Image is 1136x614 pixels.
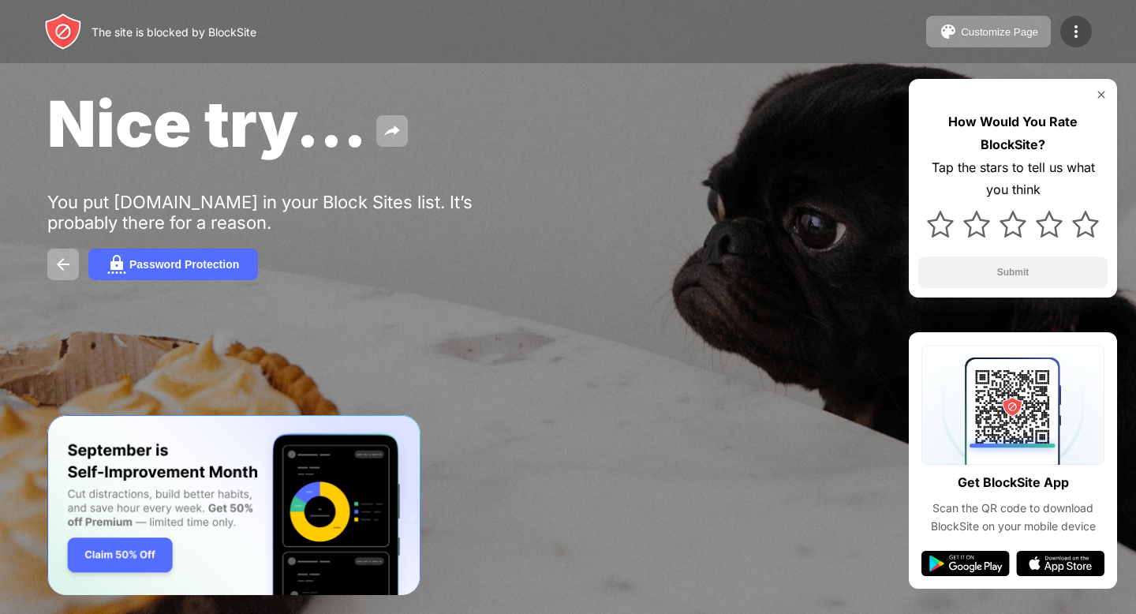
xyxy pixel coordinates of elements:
img: header-logo.svg [44,13,82,51]
img: password.svg [107,255,126,274]
img: star.svg [1000,211,1026,238]
img: pallet.svg [939,22,958,41]
div: Password Protection [129,258,239,271]
div: You put [DOMAIN_NAME] in your Block Sites list. It’s probably there for a reason. [47,192,535,233]
div: Scan the QR code to download BlockSite on your mobile device [921,500,1104,535]
img: google-play.svg [921,551,1010,576]
div: The site is blocked by BlockSite [92,25,256,39]
img: star.svg [927,211,954,238]
img: menu-icon.svg [1067,22,1086,41]
img: star.svg [1036,211,1063,238]
button: Customize Page [926,16,1051,47]
img: star.svg [963,211,990,238]
button: Password Protection [88,249,258,280]
iframe: Banner [47,415,420,596]
button: Submit [918,256,1108,288]
span: Nice try... [47,85,367,162]
div: Get BlockSite App [958,471,1069,494]
img: qrcode.svg [921,345,1104,465]
div: How Would You Rate BlockSite? [918,110,1108,156]
div: Customize Page [961,26,1038,38]
div: Tap the stars to tell us what you think [918,156,1108,202]
img: rate-us-close.svg [1095,88,1108,101]
img: share.svg [383,122,402,140]
img: app-store.svg [1016,551,1104,576]
img: back.svg [54,255,73,274]
img: star.svg [1072,211,1099,238]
